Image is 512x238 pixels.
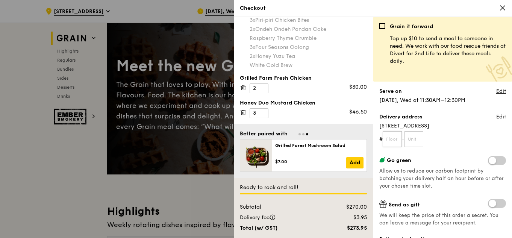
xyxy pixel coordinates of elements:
[379,113,423,121] label: Delivery address
[326,203,371,211] div: $270.00
[346,157,364,168] a: Add
[486,56,512,83] img: Meal donation
[326,214,371,221] div: $3.95
[387,157,411,164] span: Go green
[496,88,506,95] a: Edit
[250,26,255,32] span: 2x
[250,53,255,59] span: 2x
[250,53,367,60] div: Honey Yuzu Tea
[379,88,402,95] label: Serve on
[240,130,288,138] div: Better paired with
[383,131,402,147] input: Floor
[250,44,255,50] span: 3x
[250,26,367,33] div: Ondeh Ondeh Pandan Cake
[390,23,433,30] b: Grain it forward
[379,168,504,189] span: Allow us to reduce our carbon footprint by batching your delivery half an hour before or after yo...
[240,99,367,107] div: Honey Duo Mustard Chicken
[298,133,301,135] span: Go to slide 1
[390,35,506,65] p: Top up $10 to send a meal to someone in need. We work with our food rescue friends at Divert for ...
[379,212,506,227] span: We will keep the price of this order a secret. You can leave a message for your recipient.
[389,202,420,208] span: Send as gift
[302,133,304,135] span: Go to slide 2
[349,108,367,116] div: $46.50
[240,184,367,191] div: Ready to rock and roll!
[250,35,367,42] div: Raspberry Thyme Crumble
[235,214,326,221] div: Delivery fee
[250,44,367,51] div: Four Seasons Oolong
[275,142,364,149] div: Grilled Forest Mushroom Salad
[496,113,506,121] a: Edit
[379,122,506,130] span: [STREET_ADDRESS]
[379,97,465,103] span: [DATE], Wed at 11:30AM–12:30PM
[349,83,367,91] div: $30.00
[235,224,326,232] div: Total (w/ GST)
[275,159,346,165] div: $7.00
[404,131,424,147] input: Unit
[240,74,367,82] div: Grilled Farm Fresh Chicken
[250,62,367,69] div: White Cold Brew
[250,17,367,24] div: Piri‑piri Chicken Bites
[235,203,326,211] div: Subtotal
[250,17,255,23] span: 3x
[306,133,308,135] span: Go to slide 3
[240,5,506,12] div: Checkout
[379,131,506,147] form: # -
[326,224,371,232] div: $273.95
